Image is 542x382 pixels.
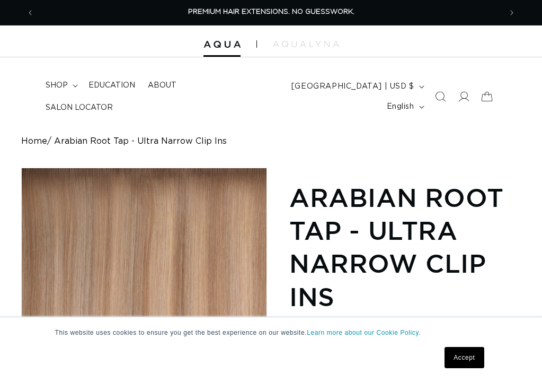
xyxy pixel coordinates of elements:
[46,103,113,112] span: Salon Locator
[307,329,421,336] a: Learn more about our Cookie Policy.
[19,3,42,23] button: Previous announcement
[285,76,429,97] button: [GEOGRAPHIC_DATA] | USD $
[148,81,176,90] span: About
[88,81,135,90] span: Education
[39,74,82,97] summary: shop
[141,74,183,97] a: About
[387,101,414,112] span: English
[21,136,521,146] nav: breadcrumbs
[429,85,452,108] summary: Search
[500,3,523,23] button: Next announcement
[273,41,339,47] img: aqualyna.com
[55,328,487,337] p: This website uses cookies to ensure you get the best experience on our website.
[54,136,227,146] span: Arabian Root Tap - Ultra Narrow Clip Ins
[289,181,521,314] h1: Arabian Root Tap - Ultra Narrow Clip Ins
[188,8,354,15] span: PREMIUM HAIR EXTENSIONS. NO GUESSWORK.
[445,347,484,368] a: Accept
[39,97,119,119] a: Salon Locator
[203,41,241,48] img: Aqua Hair Extensions
[291,81,414,92] span: [GEOGRAPHIC_DATA] | USD $
[46,81,68,90] span: shop
[82,74,141,97] a: Education
[21,136,47,146] a: Home
[380,97,429,117] button: English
